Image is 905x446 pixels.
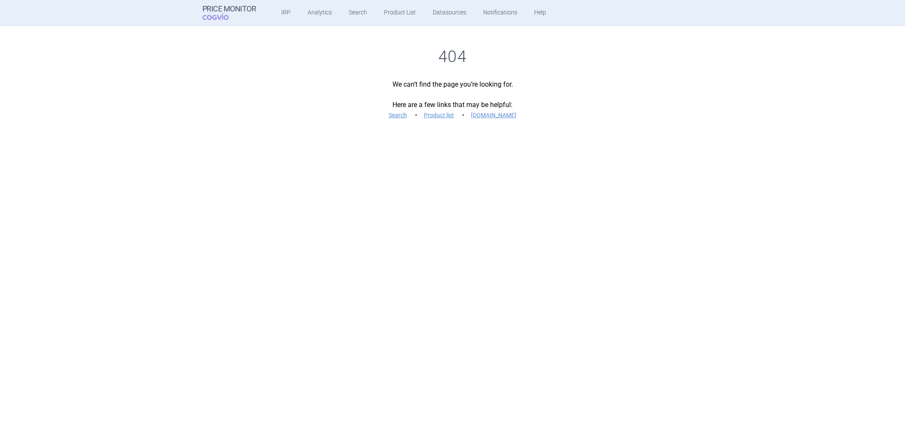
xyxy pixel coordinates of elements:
a: [DOMAIN_NAME] [471,112,516,118]
p: We can’t find the page you’re looking for. Here are a few links that may be helpful: [202,79,703,120]
h1: 404 [202,47,703,67]
a: Product list [424,112,454,118]
a: Search [389,112,407,118]
i: • [458,111,467,119]
span: COGVIO [202,13,241,20]
i: • [411,111,420,119]
strong: Price Monitor [202,5,256,13]
a: Price MonitorCOGVIO [202,5,256,21]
